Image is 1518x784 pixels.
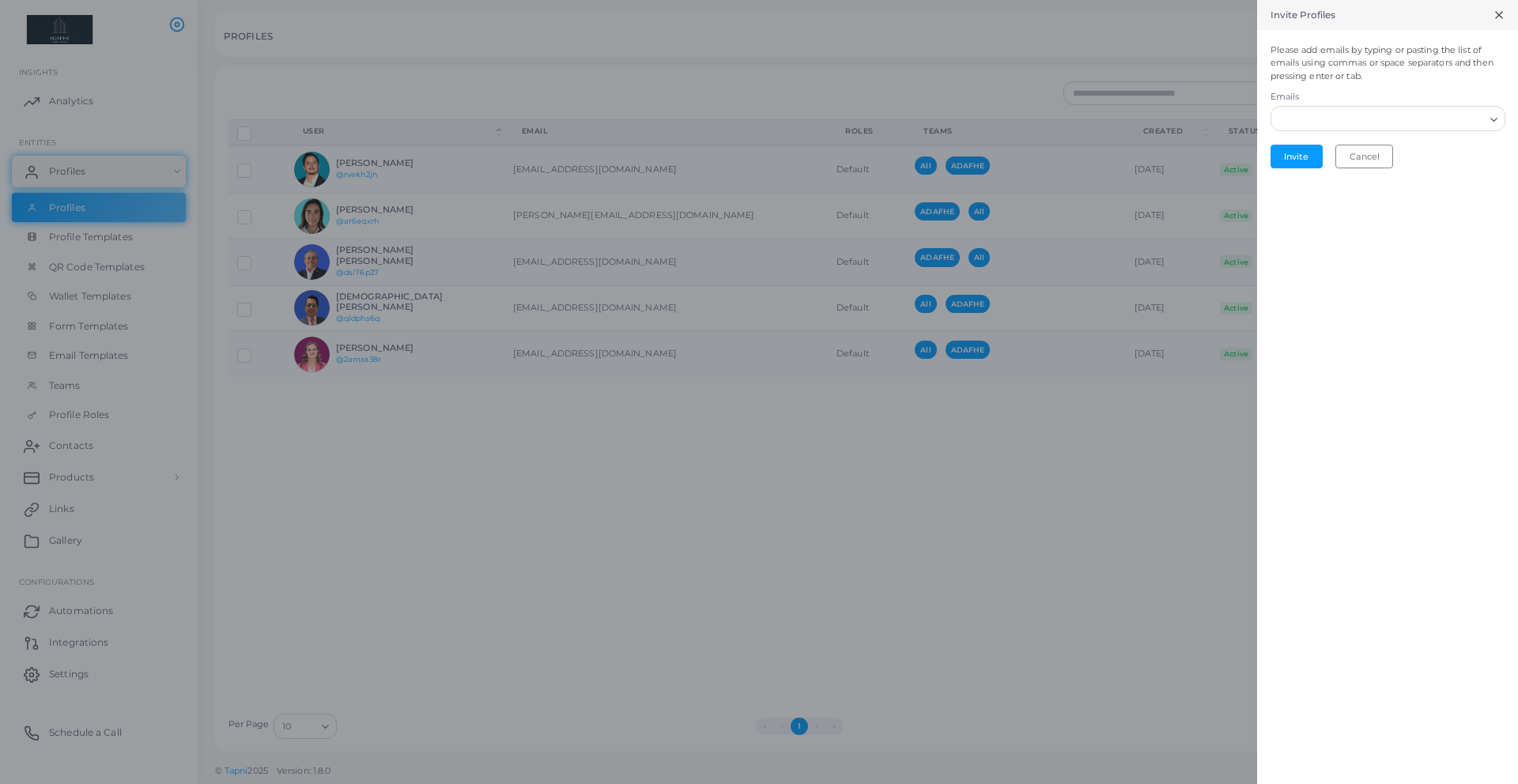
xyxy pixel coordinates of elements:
label: Emails [1271,91,1505,104]
input: Search for option [1273,111,1484,128]
button: Invite [1271,145,1323,168]
div: Search for option [1271,106,1505,131]
button: Cancel [1335,145,1393,168]
h5: Invite Profiles [1271,9,1336,21]
p: Please add emails by typing or pasting the list of emails using commas or space separators and th... [1271,43,1505,83]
